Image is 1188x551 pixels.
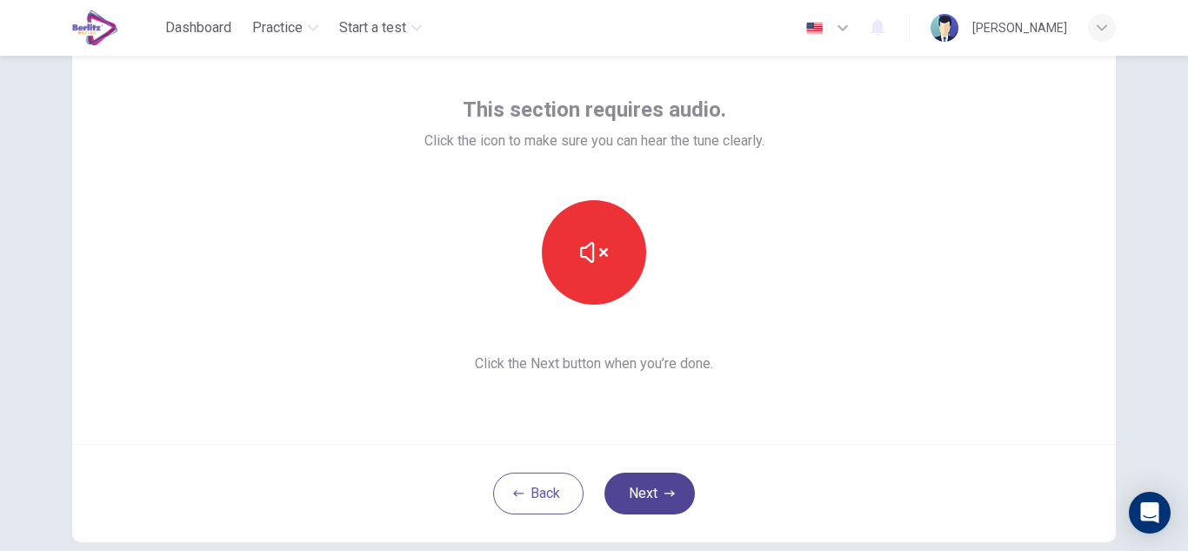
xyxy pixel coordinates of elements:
[972,17,1067,38] div: [PERSON_NAME]
[493,473,584,514] button: Back
[931,14,958,42] img: Profile picture
[158,12,238,44] button: Dashboard
[424,131,764,151] span: Click the icon to make sure you can hear the tune clearly.
[72,10,158,45] a: EduSynch logo
[72,10,118,45] img: EduSynch logo
[1129,492,1171,534] div: Open Intercom Messenger
[804,22,825,35] img: en
[339,17,406,38] span: Start a test
[252,17,303,38] span: Practice
[424,353,764,374] span: Click the Next button when you’re done.
[604,473,695,514] button: Next
[165,17,231,38] span: Dashboard
[463,96,726,124] span: This section requires audio.
[332,12,429,44] button: Start a test
[245,12,325,44] button: Practice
